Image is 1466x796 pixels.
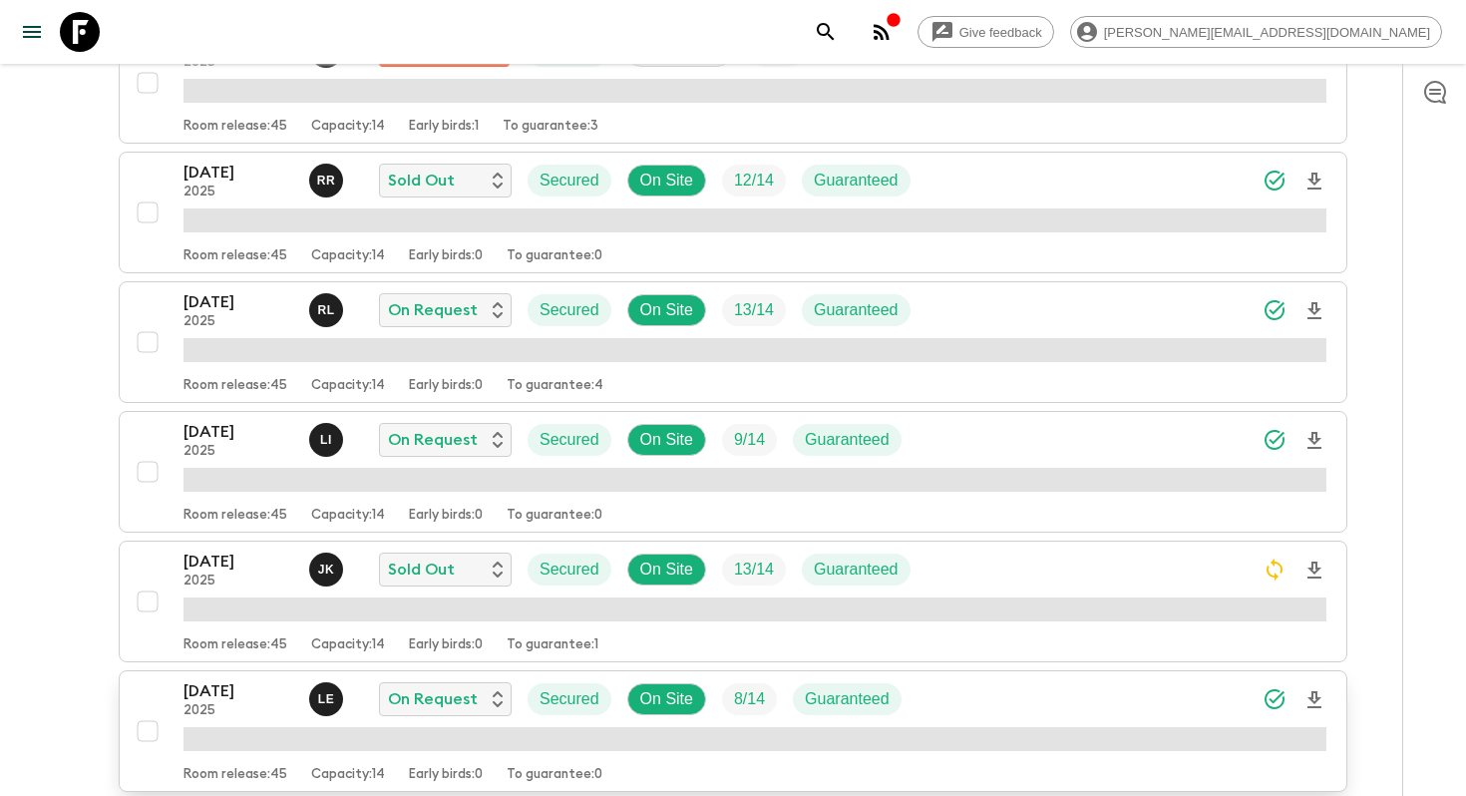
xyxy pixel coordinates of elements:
div: Secured [528,554,611,586]
button: [DATE]2025Rabata Legend MpatamaliFlash Pack cancellationSecuredNot On SiteTrip FillRoom release:4... [119,22,1347,144]
p: 2025 [183,314,293,330]
p: Sold Out [388,169,455,193]
p: Capacity: 14 [311,248,385,264]
p: Room release: 45 [183,508,287,524]
p: 9 / 14 [734,428,765,452]
div: Trip Fill [722,294,786,326]
p: 2025 [183,444,293,460]
p: Guaranteed [814,169,899,193]
div: Secured [528,683,611,715]
div: Trip Fill [722,165,786,197]
p: 13 / 14 [734,558,774,582]
p: L I [320,432,332,448]
p: Early birds: 0 [409,508,483,524]
p: Secured [540,558,599,582]
button: [DATE]2025Rabata Legend MpatamaliOn RequestSecuredOn SiteTrip FillGuaranteedRoom release:45Capaci... [119,281,1347,403]
p: Guaranteed [814,558,899,582]
div: Secured [528,294,611,326]
p: Secured [540,169,599,193]
p: Capacity: 14 [311,508,385,524]
svg: Synced Successfully [1263,169,1286,193]
svg: Download Onboarding [1302,688,1326,712]
svg: Download Onboarding [1302,559,1326,583]
p: Room release: 45 [183,119,287,135]
p: On Request [388,298,478,322]
span: Give feedback [948,25,1053,40]
p: To guarantee: 0 [507,248,602,264]
p: Secured [540,687,599,711]
p: Early birds: 0 [409,248,483,264]
p: 8 / 14 [734,687,765,711]
p: 12 / 14 [734,169,774,193]
p: Capacity: 14 [311,767,385,783]
p: 2025 [183,185,293,200]
svg: Synced Successfully [1263,428,1286,452]
button: RR [309,164,347,198]
svg: Download Onboarding [1302,429,1326,453]
span: [PERSON_NAME][EMAIL_ADDRESS][DOMAIN_NAME] [1093,25,1441,40]
p: R L [317,302,334,318]
p: [DATE] [183,161,293,185]
p: On Site [640,558,693,582]
div: On Site [627,683,706,715]
p: Early birds: 1 [409,119,479,135]
span: Rabata Legend Mpatamali [309,299,347,315]
p: Early birds: 0 [409,378,483,394]
svg: Synced Successfully [1263,298,1286,322]
p: J K [318,562,335,578]
p: On Request [388,687,478,711]
button: [DATE]2025Jamie KeenanSold OutSecuredOn SiteTrip FillGuaranteedRoom release:45Capacity:14Early bi... [119,541,1347,662]
p: Guaranteed [805,428,890,452]
svg: Sync Required - Changes detected [1263,558,1286,582]
p: R R [317,173,336,189]
p: On Site [640,169,693,193]
p: [DATE] [183,550,293,574]
p: Guaranteed [814,298,899,322]
div: On Site [627,554,706,586]
div: On Site [627,424,706,456]
button: [DATE]2025Roland RauSold OutSecuredOn SiteTrip FillGuaranteedRoom release:45Capacity:14Early bird... [119,152,1347,273]
p: Capacity: 14 [311,119,385,135]
p: [DATE] [183,420,293,444]
p: Room release: 45 [183,378,287,394]
p: [DATE] [183,679,293,703]
svg: Download Onboarding [1302,299,1326,323]
p: On Site [640,687,693,711]
button: search adventures [806,12,846,52]
p: 13 / 14 [734,298,774,322]
p: Guaranteed [805,687,890,711]
div: [PERSON_NAME][EMAIL_ADDRESS][DOMAIN_NAME] [1070,16,1442,48]
div: On Site [627,294,706,326]
div: Secured [528,165,611,197]
p: Capacity: 14 [311,378,385,394]
svg: Download Onboarding [1302,170,1326,194]
p: Capacity: 14 [311,637,385,653]
span: Leslie Edgar [309,688,347,704]
a: Give feedback [917,16,1054,48]
div: Secured [528,424,611,456]
p: Early birds: 0 [409,637,483,653]
p: To guarantee: 4 [507,378,603,394]
svg: Synced Successfully [1263,687,1286,711]
button: LI [309,423,347,457]
p: Secured [540,298,599,322]
p: To guarantee: 3 [503,119,598,135]
p: 2025 [183,574,293,590]
p: To guarantee: 0 [507,508,602,524]
p: To guarantee: 1 [507,637,598,653]
p: [DATE] [183,290,293,314]
div: Trip Fill [722,424,777,456]
p: On Site [640,298,693,322]
div: On Site [627,165,706,197]
span: Jamie Keenan [309,559,347,575]
p: Room release: 45 [183,767,287,783]
button: [DATE]2025Leslie EdgarOn RequestSecuredOn SiteTrip FillGuaranteedRoom release:45Capacity:14Early ... [119,670,1347,792]
p: Room release: 45 [183,637,287,653]
div: Trip Fill [722,683,777,715]
div: Trip Fill [722,554,786,586]
p: L E [318,691,335,707]
p: 2025 [183,703,293,719]
button: menu [12,12,52,52]
p: Early birds: 0 [409,767,483,783]
button: JK [309,553,347,587]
